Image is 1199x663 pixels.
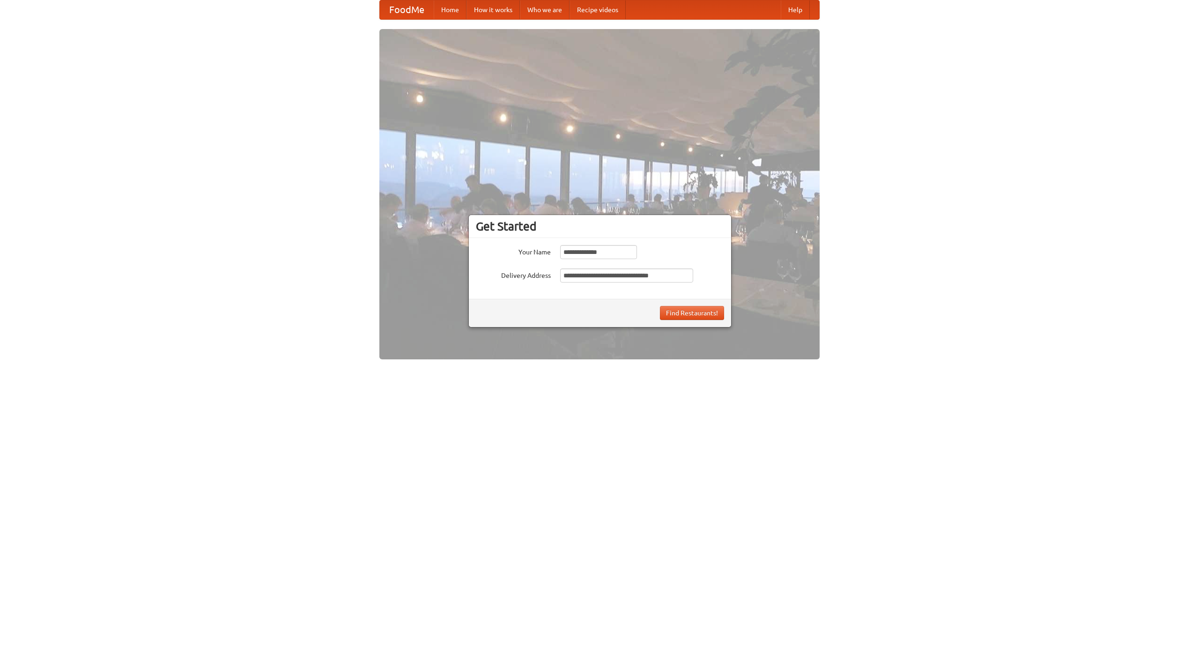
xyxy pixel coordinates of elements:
button: Find Restaurants! [660,306,724,320]
a: Home [434,0,466,19]
label: Delivery Address [476,268,551,280]
a: Recipe videos [570,0,626,19]
a: Help [781,0,810,19]
h3: Get Started [476,219,724,233]
label: Your Name [476,245,551,257]
a: Who we are [520,0,570,19]
a: FoodMe [380,0,434,19]
a: How it works [466,0,520,19]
